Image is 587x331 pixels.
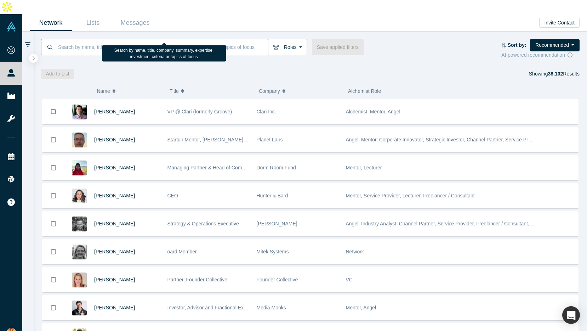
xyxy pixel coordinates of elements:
[257,277,298,282] span: Founder Collective
[257,165,296,170] span: Dorm Room Fund
[42,268,64,292] button: Bookmark
[97,84,162,99] button: Name
[167,305,260,310] span: Investor, Advisor and Fractional Executive
[346,109,400,114] span: Alchemist, Mentor, Angel
[167,277,228,282] span: Partner, Founder Collective
[346,165,382,170] span: Mentor, Lecturer
[94,277,135,282] a: [PERSON_NAME]
[42,212,64,236] button: Bookmark
[6,22,16,32] img: Alchemist Vault Logo
[529,69,580,79] div: Showing
[72,105,87,119] img: Mike Sutherland's Profile Image
[72,161,87,175] img: Melissa Li's Profile Image
[257,305,286,310] span: Media.Monks
[72,15,114,31] a: Lists
[72,189,87,203] img: Shira Abel's Profile Image
[501,51,580,59] div: AI-powered recommendation
[72,133,87,147] img: Bill Lesieur's Profile Image
[346,137,542,142] span: Angel, Mentor, Corporate Innovator, Strategic Investor, Channel Partner, Service Provider
[167,249,197,254] span: oard Member
[346,305,376,310] span: Mentor, Angel
[257,249,289,254] span: Mitek Systems
[530,39,580,51] button: Recommended
[41,69,74,79] button: Add to List
[548,71,563,77] strong: 38,102
[30,15,72,31] a: Network
[57,39,268,55] input: Search by name, title, company, summary, expertise, investment criteria or topics of focus
[257,193,288,198] span: Hunter & Bard
[346,249,364,254] span: Network
[257,109,276,114] span: Clari Inc.
[72,301,87,315] img: Christopher Martin's Profile Image
[94,165,135,170] a: [PERSON_NAME]
[42,156,64,180] button: Bookmark
[268,39,307,55] button: Roles
[42,99,64,124] button: Bookmark
[42,128,64,152] button: Bookmark
[167,221,239,226] span: Strategy & Operations Executive
[94,305,135,310] a: [PERSON_NAME]
[508,42,526,48] strong: Sort by:
[94,221,135,226] a: [PERSON_NAME]
[259,84,341,99] button: Company
[97,84,110,99] span: Name
[167,165,298,170] span: Managing Partner & Head of Community, Dorm Room Fund
[94,249,135,254] a: [PERSON_NAME]
[114,15,156,31] a: Messages
[167,137,288,142] span: Startup Mentor, [PERSON_NAME], & Ventures Advisor
[257,221,297,226] span: [PERSON_NAME]
[94,137,135,142] a: [PERSON_NAME]
[170,84,251,99] button: Title
[42,296,64,320] button: Bookmark
[94,193,135,198] a: [PERSON_NAME]
[72,245,87,259] img: Donna Wells's Profile Image
[539,18,580,28] button: Invite Contact
[259,84,280,99] span: Company
[167,109,232,114] span: VP @ Clari (formerly Groove)
[72,217,87,231] img: Fabio Marastoni's Profile Image
[42,184,64,208] button: Bookmark
[312,39,364,55] button: Save applied filters
[42,240,64,264] button: Bookmark
[548,71,580,77] span: Results
[346,277,353,282] span: VC
[257,137,283,142] span: Planet Labs
[346,193,475,198] span: Mentor, Service Provider, Lecturer, Freelancer / Consultant
[346,221,546,226] span: Angel, Industry Analyst, Channel Partner, Service Provider, Freelancer / Consultant, Mentor
[94,109,135,114] a: [PERSON_NAME]
[72,273,87,287] img: Amanda Herson's Profile Image
[348,88,381,94] span: Alchemist Role
[167,193,178,198] span: CEO
[170,84,179,99] span: Title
